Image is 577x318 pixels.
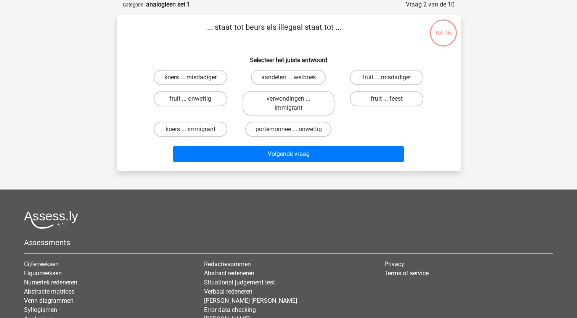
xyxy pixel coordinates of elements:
a: Situational judgement test [204,279,275,286]
a: Verbaal redeneren [204,288,252,295]
p: ... staat tot beurs als illegaal staat tot ... [129,21,420,44]
div: 04:16 [429,19,458,38]
label: koers ... immigrant [154,122,227,137]
label: koers ... misdadiger [154,70,227,85]
a: Privacy [384,260,404,268]
img: Assessly logo [24,211,78,229]
a: Abstract redeneren [204,270,254,277]
a: Cijferreeksen [24,260,59,268]
a: Venn diagrammen [24,297,74,304]
a: [PERSON_NAME] [PERSON_NAME] [204,297,297,304]
a: Terms of service [384,270,429,277]
label: portemonnee ... onwettig [245,122,331,137]
strong: analogieen set 1 [146,1,190,8]
a: Figuurreeksen [24,270,62,277]
a: Redactiesommen [204,260,251,268]
small: Categorie: [123,2,145,8]
button: Volgende vraag [173,146,404,162]
label: fruit ... onwettig [154,91,227,106]
a: Abstracte matrices [24,288,74,295]
label: aandelen ... wetboek [251,70,326,85]
a: Numeriek redeneren [24,279,77,286]
a: Error data checking [204,306,256,313]
label: fruit ... misdadiger [350,70,423,85]
h5: Assessments [24,238,553,247]
label: verwondingen ... immigrant [243,91,334,116]
h6: Selecteer het juiste antwoord [129,50,448,64]
label: fruit ... feest [350,91,423,106]
a: Syllogismen [24,306,57,313]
